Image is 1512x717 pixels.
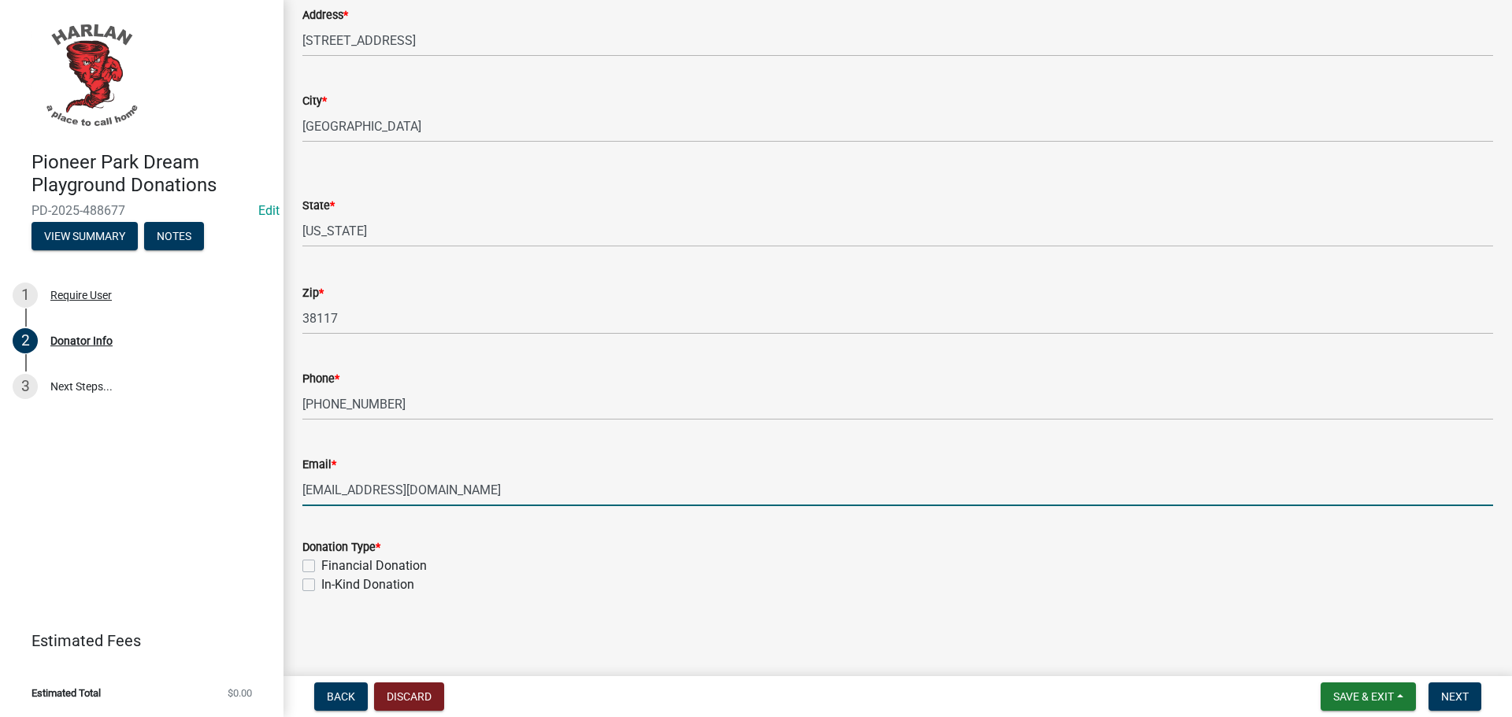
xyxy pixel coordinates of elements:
button: Discard [374,682,444,711]
wm-modal-confirm: Notes [144,231,204,243]
div: 1 [13,283,38,308]
label: Address [302,10,348,21]
span: Next [1441,690,1469,703]
label: State [302,201,335,212]
span: Back [327,690,355,703]
button: Save & Exit [1321,682,1416,711]
button: Next [1429,682,1481,711]
label: In-Kind Donation [321,575,414,594]
wm-modal-confirm: Summary [31,231,138,243]
span: Save & Exit [1333,690,1394,703]
span: Estimated Total [31,688,101,698]
button: Notes [144,222,204,250]
div: 2 [13,328,38,353]
a: Edit [258,203,280,218]
div: 3 [13,374,38,399]
label: Financial Donation [321,556,427,575]
div: Donator Info [50,335,113,346]
label: Donation Type [302,542,380,553]
label: Zip [302,288,324,299]
button: View Summary [31,222,138,250]
h4: Pioneer Park Dream Playground Donations [31,151,271,197]
label: City [302,96,327,107]
a: Estimated Fees [13,625,258,656]
wm-modal-confirm: Edit Application Number [258,203,280,218]
img: City of Harlan, Iowa [31,17,150,135]
label: Phone [302,374,339,385]
div: Require User [50,290,112,301]
button: Back [314,682,368,711]
label: Email [302,460,336,471]
span: PD-2025-488677 [31,203,252,218]
span: $0.00 [228,688,252,698]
